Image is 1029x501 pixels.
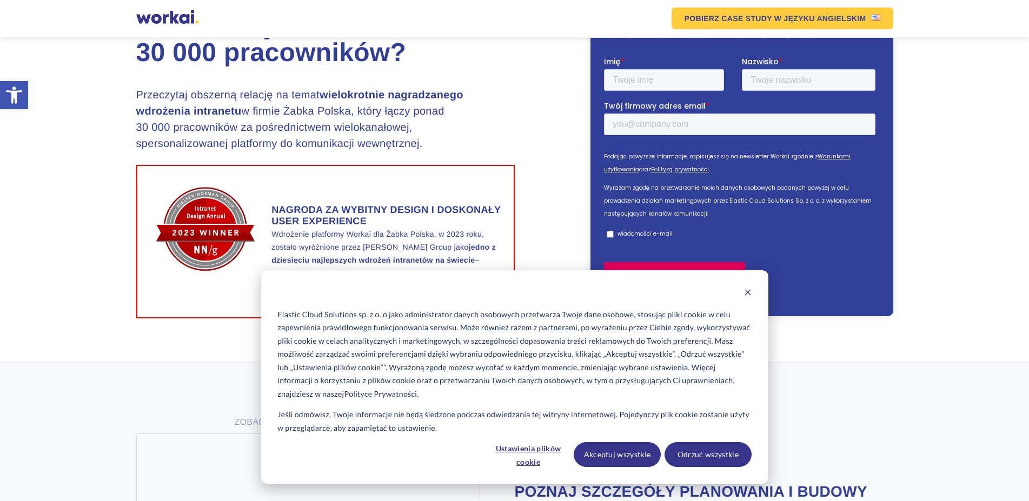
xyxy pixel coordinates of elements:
iframe: Form 0 [604,56,880,296]
img: US flag [872,15,880,21]
p: Elastic Cloud Solutions sp. z o. o jako administrator danych osobowych przetwarza Twoje dane osob... [277,308,751,401]
a: dowiedz się więcej [271,269,337,277]
strong: jedno z dziesięciu najlepszych wdrożeń intranetów na świecie [271,243,496,264]
p: ZOBACZ PODGLĄD CASE STUDY: [136,416,477,429]
button: Ustawienia plików cookie [487,442,570,467]
h3: Przeczytaj obszerną relację na temat w firmie Żabka Polska, który łączy ponad 30 000 pracowników ... [136,87,477,152]
a: POBIERZ CASE STUDYW JĘZYKU ANGIELSKIMUS flag [672,8,893,29]
h1: Jak wdrożyć intranet dla 30 000 pracowników? [136,12,515,66]
button: Odrzuć wszystkie [665,442,752,467]
div: Cookie banner [261,270,768,484]
h4: NAGRODA ZA WYBITNY DESIGN I DOSKONAŁY USER EXPERIENCE [271,204,502,228]
button: Akceptuj wszystkie [574,442,661,467]
em: POBIERZ CASE STUDY [685,15,772,22]
button: Dismiss cookie banner [744,287,752,300]
p: Wdrożenie platformy Workai dla Żabka Polska, w 2023 roku, zostało wyróżnione przez [PERSON_NAME] ... [271,228,502,279]
strong: wielokrotnie nagradzanego wdrożenia intranetu [136,89,463,117]
img: Award Image [154,177,257,280]
p: Jeśli odmówisz, Twoje informacje nie będą śledzone podczas odwiedzania tej witryny internetowej. ... [277,408,751,435]
a: Polityce Prywatności. [344,388,419,401]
